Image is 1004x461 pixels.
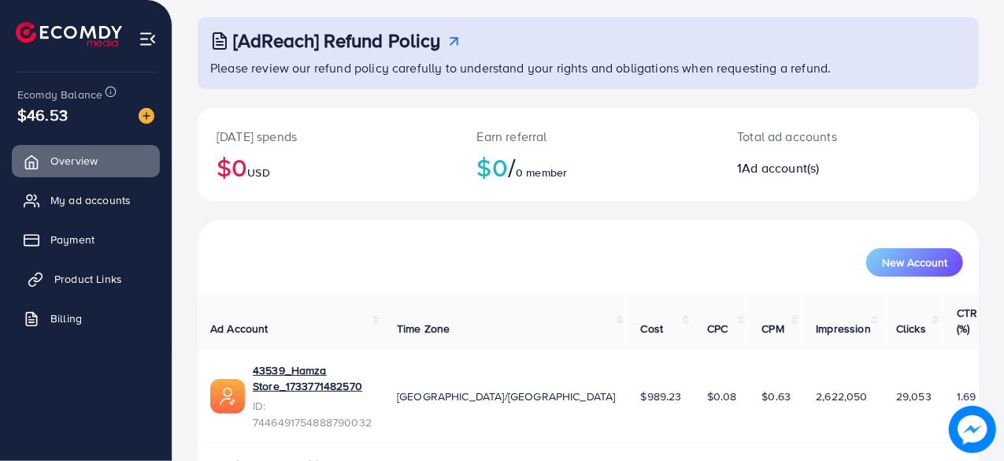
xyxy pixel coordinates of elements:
a: Product Links [12,263,160,295]
span: Clicks [896,321,926,336]
span: $989.23 [641,389,682,404]
span: CPC [707,321,728,336]
a: Billing [12,303,160,334]
span: / [508,149,516,185]
span: Overview [50,153,98,169]
img: menu [139,30,157,48]
span: Impression [816,321,871,336]
span: 2,622,050 [816,389,867,404]
a: Payment [12,224,160,255]
img: ic-ads-acc.e4c84228.svg [210,379,245,414]
img: logo [16,22,122,46]
span: Billing [50,310,82,326]
a: Overview [12,145,160,177]
a: 43539_Hamza Store_1733771482570 [253,362,372,395]
span: Product Links [54,271,122,287]
span: New Account [882,257,947,268]
p: Total ad accounts [737,127,895,146]
h2: $0 [217,152,439,182]
span: CTR (%) [957,305,977,336]
span: [GEOGRAPHIC_DATA]/[GEOGRAPHIC_DATA] [397,389,616,404]
p: [DATE] spends [217,127,439,146]
span: $46.53 [17,103,68,126]
span: ID: 7446491754888790032 [253,398,372,430]
span: Time Zone [397,321,450,336]
span: My ad accounts [50,192,131,208]
button: New Account [866,248,963,277]
span: Payment [50,232,94,247]
a: My ad accounts [12,184,160,216]
h3: [AdReach] Refund Policy [233,29,441,52]
span: Cost [641,321,664,336]
span: Ecomdy Balance [17,87,102,102]
h2: $0 [477,152,700,182]
p: Earn referral [477,127,700,146]
span: $0.08 [707,389,737,404]
span: 1.69 [957,389,976,404]
span: CPM [762,321,784,336]
img: image [949,406,996,453]
span: $0.63 [762,389,791,404]
img: image [139,108,154,124]
h2: 1 [737,161,895,176]
span: USD [247,165,269,180]
p: Please review our refund policy carefully to understand your rights and obligations when requesti... [210,58,969,77]
span: 29,053 [896,389,932,404]
span: Ad account(s) [742,159,819,177]
span: 0 member [516,165,567,180]
span: Ad Account [210,321,269,336]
